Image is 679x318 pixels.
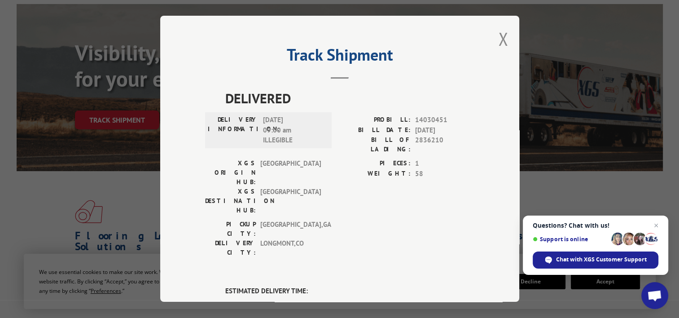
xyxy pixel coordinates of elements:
[340,159,411,169] label: PIECES:
[533,252,658,269] span: Chat with XGS Customer Support
[205,49,474,66] h2: Track Shipment
[205,159,256,187] label: XGS ORIGIN HUB:
[533,236,608,243] span: Support is online
[340,135,411,154] label: BILL OF LADING:
[260,220,321,238] span: [GEOGRAPHIC_DATA] , GA
[340,169,411,179] label: WEIGHT:
[205,220,256,238] label: PICKUP CITY:
[641,282,668,309] a: Open chat
[225,88,474,108] span: DELIVERED
[205,238,256,257] label: DELIVERY CITY:
[556,256,647,264] span: Chat with XGS Customer Support
[415,159,474,169] span: 1
[260,187,321,215] span: [GEOGRAPHIC_DATA]
[263,115,324,146] span: [DATE] 09:00 am ILLEGIBLE
[208,115,258,146] label: DELIVERY INFORMATION:
[205,187,256,215] label: XGS DESTINATION HUB:
[340,125,411,136] label: BILL DATE:
[533,222,658,229] span: Questions? Chat with us!
[340,115,411,125] label: PROBILL:
[225,286,474,296] label: ESTIMATED DELIVERY TIME:
[415,135,474,154] span: 2836210
[260,159,321,187] span: [GEOGRAPHIC_DATA]
[260,238,321,257] span: LONGMONT , CO
[498,27,508,51] button: Close modal
[415,169,474,179] span: 58
[415,125,474,136] span: [DATE]
[225,296,474,317] span: [DATE]
[415,115,474,125] span: 14030451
